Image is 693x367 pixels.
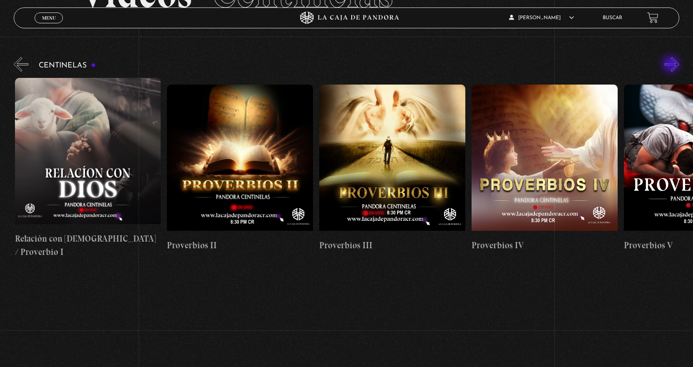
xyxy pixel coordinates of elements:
[15,232,161,258] h4: Relación con [DEMOGRAPHIC_DATA] / Proverbio I
[647,12,658,23] a: View your shopping cart
[319,78,465,258] a: Proverbios III
[167,78,313,258] a: Proverbios II
[472,78,618,258] a: Proverbios IV
[39,22,59,28] span: Cerrar
[665,57,679,72] button: Next
[14,57,28,72] button: Previous
[39,62,96,70] h3: Centinelas
[319,239,465,252] h4: Proverbios III
[42,15,56,20] span: Menu
[603,15,622,20] a: Buscar
[509,15,574,20] span: [PERSON_NAME]
[15,78,161,258] a: Relación con [DEMOGRAPHIC_DATA] / Proverbio I
[472,239,618,252] h4: Proverbios IV
[167,239,313,252] h4: Proverbios II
